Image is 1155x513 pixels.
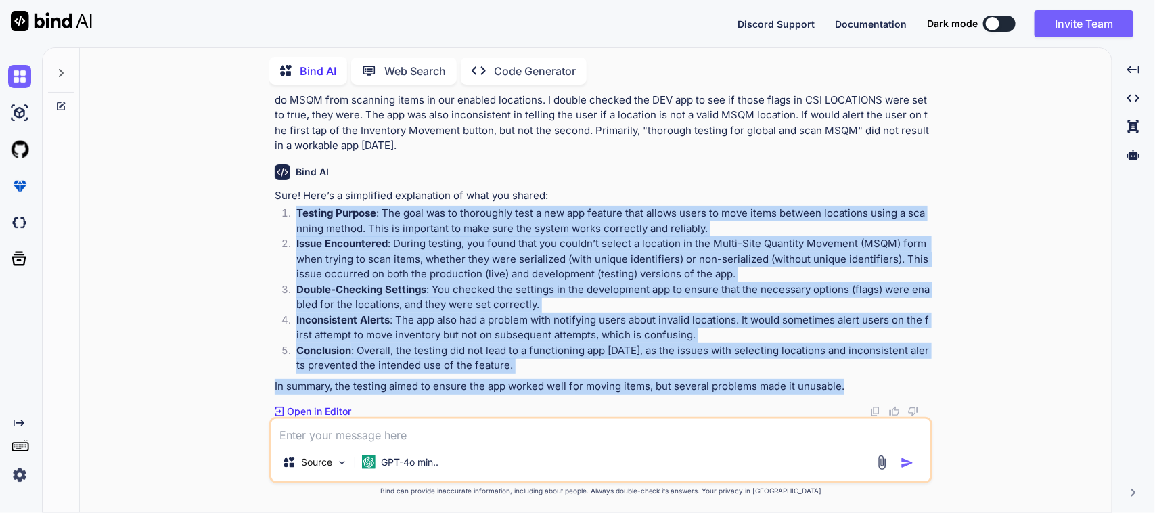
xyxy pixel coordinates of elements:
p: GPT-4o min.. [381,455,438,469]
img: githubLight [8,138,31,161]
p: Bind can provide inaccurate information, including about people. Always double-check its answers.... [269,486,932,496]
img: darkCloudIdeIcon [8,211,31,234]
span: Discord Support [738,18,815,30]
p: Open in Editor [287,405,351,418]
strong: Issue Encountered [296,237,388,250]
p: please explain this easy to understand way => "• Conduct thorough testing for global and scan mul... [275,47,930,154]
p: : Overall, the testing did not lead to a functioning app [DATE], as the issues with selecting loc... [296,343,930,374]
p: Code Generator [494,63,576,79]
img: dislike [908,406,919,417]
strong: Conclusion [296,344,351,357]
p: : During testing, you found that you couldn’t select a location in the Multi-Site Quantity Moveme... [296,236,930,282]
p: In summary, the testing aimed to ensure the app worked well for moving items, but several problem... [275,379,930,395]
img: attachment [874,455,890,470]
img: copy [870,406,881,417]
img: GPT-4o mini [362,455,376,469]
img: settings [8,464,31,487]
img: Bind AI [11,11,92,31]
p: Bind AI [300,63,336,79]
img: ai-studio [8,102,31,125]
span: Documentation [835,18,907,30]
button: Documentation [835,17,907,31]
strong: Inconsistent Alerts [296,313,390,326]
img: chat [8,65,31,88]
button: Discord Support [738,17,815,31]
p: Web Search [384,63,446,79]
img: icon [901,456,914,470]
strong: Testing Purpose [296,206,376,219]
p: : The app also had a problem with notifying users about invalid locations. It would sometimes ale... [296,313,930,343]
img: Pick Models [336,457,348,468]
img: premium [8,175,31,198]
img: like [889,406,900,417]
h6: Bind AI [296,165,329,179]
p: : You checked the settings in the development app to ensure that the necessary options (flags) we... [296,282,930,313]
button: Invite Team [1035,10,1133,37]
p: : The goal was to thoroughly test a new app feature that allows users to move items between locat... [296,206,930,236]
p: Source [301,455,332,469]
span: Dark mode [927,17,978,30]
strong: Double-Checking Settings [296,283,426,296]
p: Sure! Here’s a simplified explanation of what you shared: [275,188,930,204]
